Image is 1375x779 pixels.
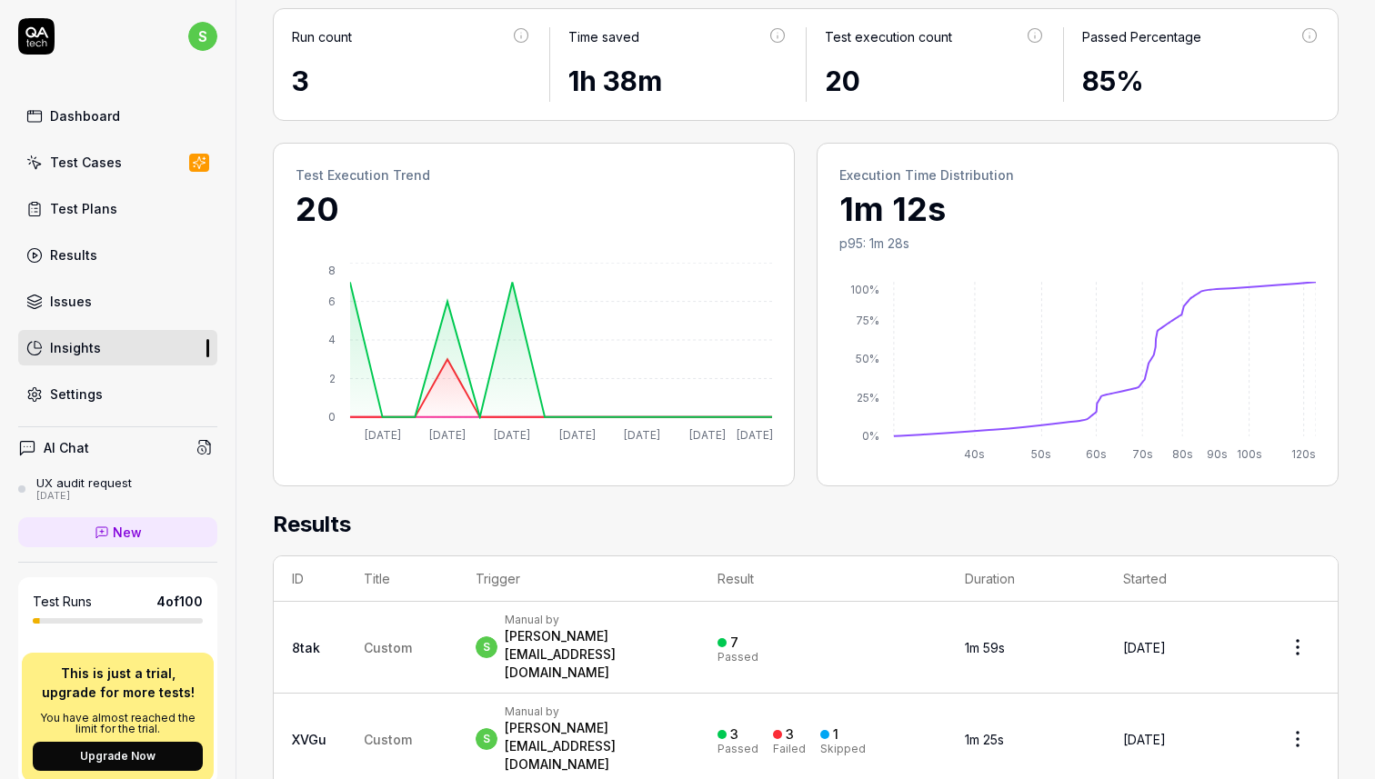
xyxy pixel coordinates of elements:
a: Test Cases [18,145,217,180]
h2: Execution Time Distribution [839,165,1316,185]
div: 85% [1082,61,1320,102]
a: Dashboard [18,98,217,134]
p: You have almost reached the limit for the trial. [33,713,203,734]
button: s [188,18,217,55]
div: 20 [825,61,1045,102]
div: Passed Percentage [1082,27,1201,46]
tspan: 75% [856,314,879,327]
time: 1m 25s [965,732,1004,747]
p: 1m 12s [839,185,1316,234]
tspan: 60s [1086,447,1107,461]
div: 3 [786,726,794,743]
div: Passed [718,652,758,663]
tspan: 0 [328,410,336,424]
div: 1h 38m [568,61,788,102]
div: Insights [50,338,101,357]
div: 3 [730,726,738,743]
tspan: [DATE] [494,428,530,442]
div: Manual by [505,613,681,627]
div: Skipped [820,744,866,754]
span: Custom [364,732,412,747]
a: Settings [18,376,217,412]
tspan: 90s [1207,447,1228,461]
div: 7 [730,634,738,651]
th: ID [274,556,346,602]
div: 3 [292,61,531,102]
tspan: 100s [1237,447,1262,461]
div: Run count [292,27,352,46]
span: s [476,728,497,750]
th: Started [1105,556,1258,602]
div: [DATE] [36,490,132,503]
time: [DATE] [1123,640,1166,655]
div: Issues [50,292,92,311]
tspan: [DATE] [365,428,401,442]
div: Results [50,245,97,265]
th: Title [346,556,457,602]
div: Test Plans [50,199,117,218]
span: 4 of 100 [156,592,203,611]
time: [DATE] [1123,732,1166,747]
time: 1m 59s [965,640,1005,655]
tspan: 25% [857,391,879,404]
div: Test execution count [825,27,952,46]
tspan: [DATE] [429,428,466,442]
tspan: 80s [1172,447,1193,461]
button: Upgrade Now [33,742,203,771]
h2: Results [273,508,1339,555]
h2: Test Execution Trend [296,165,772,185]
span: New [113,523,142,542]
tspan: 2 [329,372,336,385]
th: Trigger [457,556,699,602]
p: This is just a trial, upgrade for more tests! [33,664,203,702]
tspan: [DATE] [559,428,596,442]
p: 20 [296,185,772,234]
h4: AI Chat [44,438,89,457]
div: Failed [773,744,806,754]
a: UX audit request[DATE] [18,475,217,503]
a: XVGu [292,732,326,747]
tspan: 0% [862,429,879,443]
tspan: 70s [1132,447,1153,461]
div: UX audit request [36,475,132,490]
div: Settings [50,385,103,404]
a: Test Plans [18,191,217,226]
tspan: 50s [1031,447,1051,461]
div: Test Cases [50,153,122,172]
a: Results [18,237,217,273]
div: Manual by [505,704,681,719]
tspan: [DATE] [737,428,773,442]
div: [PERSON_NAME][EMAIL_ADDRESS][DOMAIN_NAME] [505,627,681,682]
tspan: 120s [1291,447,1316,461]
div: [PERSON_NAME][EMAIL_ADDRESS][DOMAIN_NAME] [505,719,681,774]
span: s [188,22,217,51]
a: 8tak [292,640,320,655]
tspan: [DATE] [689,428,726,442]
th: Duration [947,556,1105,602]
tspan: 40s [964,447,985,461]
p: p95: 1m 28s [839,234,1316,253]
h5: Test Runs [33,594,92,610]
a: Issues [18,284,217,319]
a: New [18,517,217,547]
div: Passed [718,744,758,754]
span: Custom [364,640,412,655]
tspan: 8 [328,264,336,277]
th: Result [699,556,947,602]
tspan: [DATE] [624,428,660,442]
tspan: 50% [856,352,879,365]
div: Dashboard [50,106,120,125]
div: Time saved [568,27,639,46]
a: Insights [18,330,217,365]
span: s [476,636,497,658]
tspan: 100% [850,283,879,296]
div: 1 [833,726,838,743]
tspan: 4 [328,333,336,346]
tspan: 6 [328,295,336,308]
